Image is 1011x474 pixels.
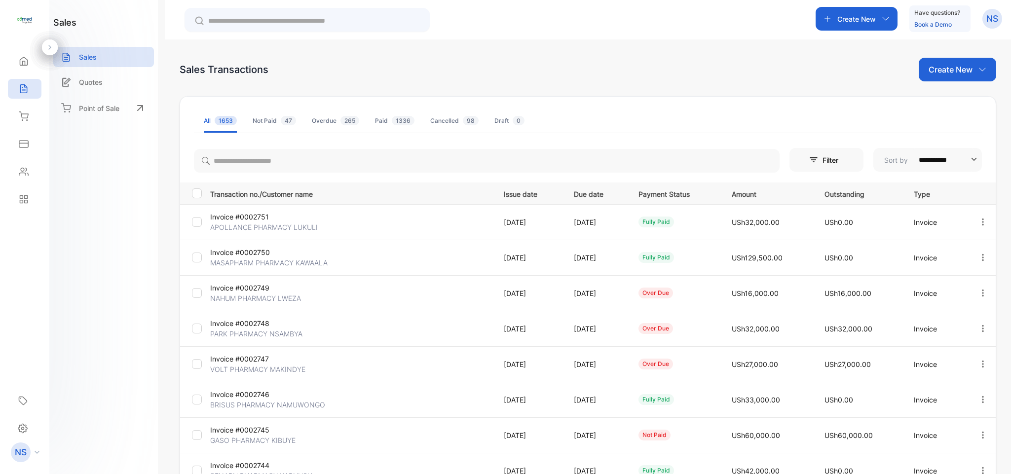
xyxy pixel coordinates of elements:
p: Transaction no./Customer name [210,187,491,199]
p: [DATE] [574,359,619,369]
button: Create New [816,7,898,31]
p: [DATE] [504,217,554,227]
p: Outstanding [824,187,894,199]
p: [DATE] [504,430,554,440]
span: USh33,000.00 [732,396,780,404]
a: Book a Demo [914,21,952,28]
p: PARK PHARMACY NSAMBYA [210,328,304,339]
h1: sales [53,16,76,29]
p: [DATE] [504,359,554,369]
p: [DATE] [574,430,619,440]
p: [DATE] [504,395,554,405]
p: Sort by [884,155,908,165]
span: 1336 [392,116,414,125]
span: 98 [463,116,479,125]
span: USh16,000.00 [732,289,779,297]
img: logo [17,13,32,28]
p: Invoice [914,430,958,440]
iframe: LiveChat chat widget [970,433,1011,474]
a: Point of Sale [53,97,154,119]
p: Create New [929,64,973,75]
span: USh0.00 [824,396,853,404]
p: BRISUS PHARMACY NAMUWONGO [210,400,325,410]
p: [DATE] [504,253,554,263]
button: Create New [919,58,996,81]
p: Point of Sale [79,103,119,113]
p: Issue date [504,187,554,199]
span: USh27,000.00 [732,360,778,368]
p: Invoice #0002750 [210,247,304,257]
p: Invoice #0002751 [210,212,304,222]
div: not paid [638,430,671,440]
p: Invoice [914,395,958,405]
p: Invoice [914,359,958,369]
p: VOLT PHARMACY MAKINDYE [210,364,305,374]
p: Invoice [914,253,958,263]
p: Amount [732,187,804,199]
a: Quotes [53,72,154,92]
div: Cancelled [430,116,479,125]
p: Quotes [79,77,103,87]
span: USh32,000.00 [732,325,780,333]
span: USh32,000.00 [824,325,872,333]
div: Not Paid [253,116,296,125]
p: Sales [79,52,97,62]
p: Type [914,187,958,199]
p: NS [986,12,998,25]
div: Sales Transactions [180,62,268,77]
span: USh32,000.00 [732,218,780,226]
p: Due date [574,187,619,199]
p: Invoice #0002748 [210,318,304,328]
p: Invoice [914,217,958,227]
span: USh0.00 [824,218,853,226]
p: NAHUM PHARMACY LWEZA [210,293,304,303]
a: Sales [53,47,154,67]
div: over due [638,359,673,369]
div: All [204,116,237,125]
button: NS [982,7,1002,31]
div: Paid [375,116,414,125]
p: [DATE] [574,217,619,227]
p: MASAPHARM PHARMACY KAWAALA [210,257,328,268]
span: USh60,000.00 [732,431,780,439]
span: USh16,000.00 [824,289,871,297]
p: Invoice #0002745 [210,425,304,435]
span: 1653 [215,116,237,125]
p: [DATE] [504,288,554,298]
p: Invoice #0002747 [210,354,304,364]
p: [DATE] [504,324,554,334]
span: USh60,000.00 [824,431,873,439]
span: USh129,500.00 [732,254,783,262]
div: over due [638,288,673,298]
p: Create New [837,14,876,24]
span: 47 [281,116,296,125]
p: [DATE] [574,395,619,405]
div: Overdue [312,116,359,125]
p: [DATE] [574,288,619,298]
p: [DATE] [574,324,619,334]
div: fully paid [638,252,674,263]
p: Invoice #0002744 [210,460,304,471]
p: NS [15,446,27,459]
p: Have questions? [914,8,960,18]
span: 265 [340,116,359,125]
p: APOLLANCE PHARMACY LUKULI [210,222,318,232]
span: USh0.00 [824,254,853,262]
p: Invoice #0002749 [210,283,304,293]
p: [DATE] [574,253,619,263]
p: Payment Status [638,187,711,199]
div: over due [638,323,673,334]
span: USh27,000.00 [824,360,871,368]
p: Invoice [914,288,958,298]
div: Draft [494,116,524,125]
span: 0 [513,116,524,125]
p: Invoice #0002746 [210,389,304,400]
div: fully paid [638,394,674,405]
p: GASO PHARMACY KIBUYE [210,435,304,445]
p: Invoice [914,324,958,334]
div: fully paid [638,217,674,227]
button: Sort by [873,148,982,172]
